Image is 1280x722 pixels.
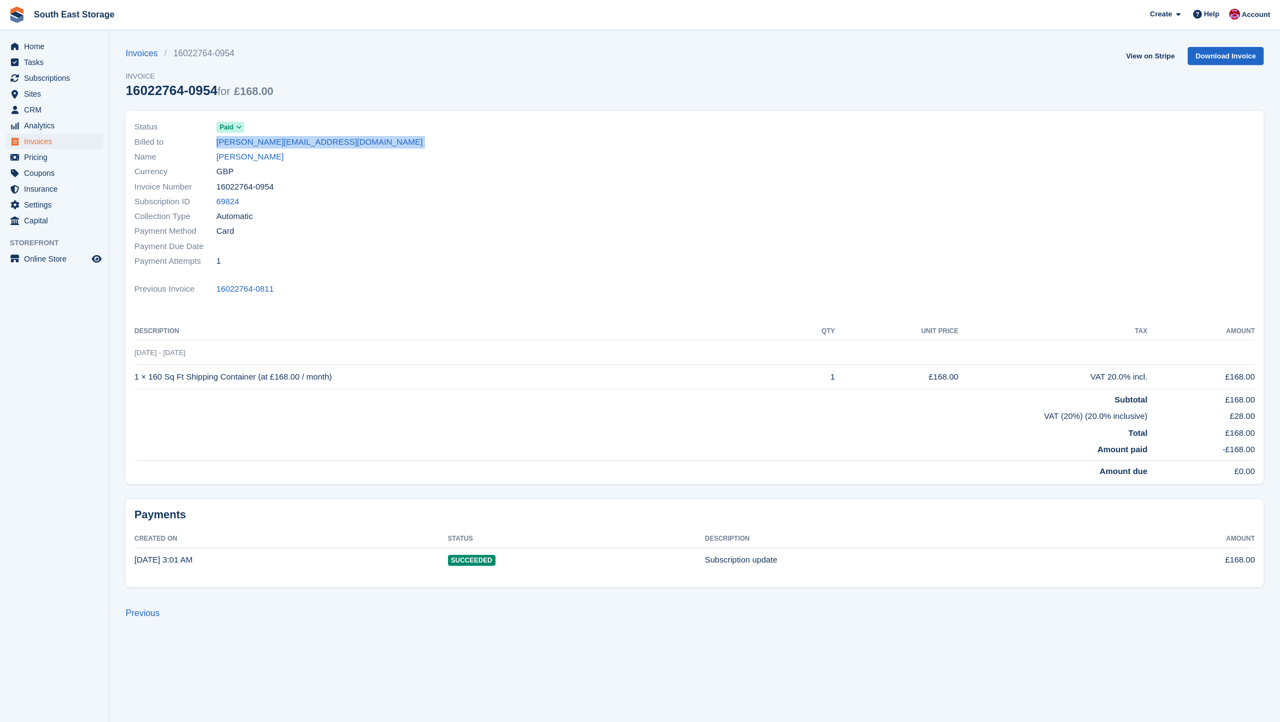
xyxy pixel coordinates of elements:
[24,165,90,181] span: Coupons
[1147,323,1255,340] th: Amount
[1095,548,1255,572] td: £168.00
[5,39,103,54] a: menu
[1147,365,1255,389] td: £168.00
[1100,466,1148,476] strong: Amount due
[30,5,119,23] a: South East Storage
[134,225,216,238] span: Payment Method
[24,251,90,267] span: Online Store
[24,102,90,117] span: CRM
[134,165,216,178] span: Currency
[5,150,103,165] a: menu
[958,323,1147,340] th: Tax
[216,225,234,238] span: Card
[134,136,216,149] span: Billed to
[134,255,216,268] span: Payment Attempts
[5,55,103,70] a: menu
[216,196,239,208] a: 69824
[1114,395,1147,404] strong: Subtotal
[126,71,273,82] span: Invoice
[5,118,103,133] a: menu
[1204,9,1219,20] span: Help
[24,197,90,212] span: Settings
[448,555,496,566] span: Succeeded
[705,548,1095,572] td: Subscription update
[5,70,103,86] a: menu
[5,86,103,102] a: menu
[216,181,274,193] span: 16022764-0954
[134,530,448,548] th: Created On
[220,122,233,132] span: Paid
[24,150,90,165] span: Pricing
[126,47,164,60] a: Invoices
[90,252,103,265] a: Preview store
[1147,460,1255,477] td: £0.00
[790,365,835,389] td: 1
[134,365,790,389] td: 1 × 160 Sq Ft Shipping Container (at £168.00 / month)
[134,508,1255,522] h2: Payments
[1129,428,1148,437] strong: Total
[134,196,216,208] span: Subscription ID
[5,213,103,228] a: menu
[134,406,1147,423] td: VAT (20%) (20.0% inclusive)
[5,134,103,149] a: menu
[134,210,216,223] span: Collection Type
[134,323,790,340] th: Description
[24,181,90,197] span: Insurance
[126,83,273,98] div: 16022764-0954
[217,85,230,97] span: for
[134,348,185,357] span: [DATE] - [DATE]
[958,371,1147,383] div: VAT 20.0% incl.
[216,121,244,133] a: Paid
[5,251,103,267] a: menu
[1147,423,1255,440] td: £168.00
[216,255,221,268] span: 1
[216,151,284,163] a: [PERSON_NAME]
[5,181,103,197] a: menu
[1242,9,1270,20] span: Account
[134,283,216,295] span: Previous Invoice
[448,530,705,548] th: Status
[126,608,160,618] a: Previous
[1098,445,1148,454] strong: Amount paid
[134,240,216,253] span: Payment Due Date
[24,134,90,149] span: Invoices
[1147,389,1255,406] td: £168.00
[24,55,90,70] span: Tasks
[1122,47,1179,65] a: View on Stripe
[1147,439,1255,460] td: -£168.00
[216,283,274,295] a: 16022764-0811
[790,323,835,340] th: QTY
[5,197,103,212] a: menu
[835,365,958,389] td: £168.00
[24,213,90,228] span: Capital
[134,181,216,193] span: Invoice Number
[1147,406,1255,423] td: £28.00
[835,323,958,340] th: Unit Price
[216,165,234,178] span: GBP
[134,555,192,564] time: 2025-07-27 02:01:47 UTC
[24,70,90,86] span: Subscriptions
[126,47,273,60] nav: breadcrumbs
[9,7,25,23] img: stora-icon-8386f47178a22dfd0bd8f6a31ec36ba5ce8667c1dd55bd0f319d3a0aa187defe.svg
[705,530,1095,548] th: Description
[5,165,103,181] a: menu
[10,238,109,248] span: Storefront
[24,86,90,102] span: Sites
[1188,47,1264,65] a: Download Invoice
[1095,530,1255,548] th: Amount
[134,151,216,163] span: Name
[24,39,90,54] span: Home
[234,85,273,97] span: £168.00
[216,210,253,223] span: Automatic
[134,121,216,133] span: Status
[1229,9,1240,20] img: Roger Norris
[24,118,90,133] span: Analytics
[1150,9,1172,20] span: Create
[5,102,103,117] a: menu
[216,136,423,149] a: [PERSON_NAME][EMAIL_ADDRESS][DOMAIN_NAME]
